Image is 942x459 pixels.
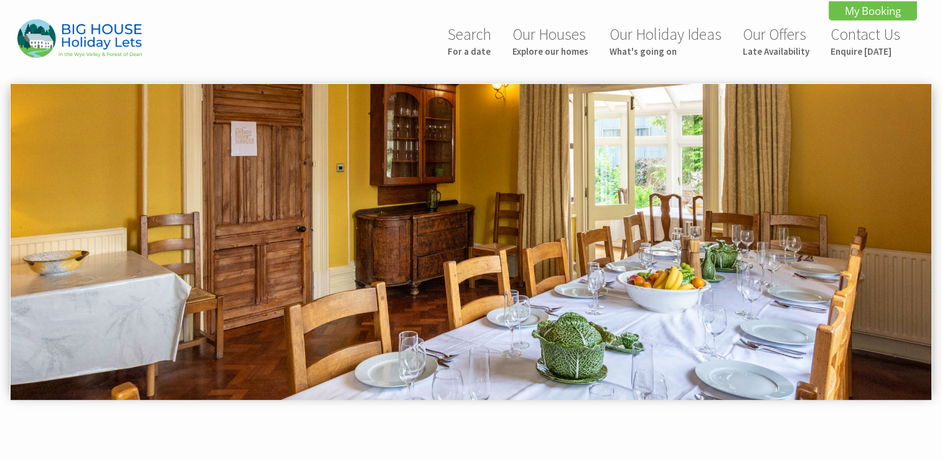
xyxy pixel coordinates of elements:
[829,1,917,21] a: My Booking
[512,24,588,57] a: Our HousesExplore our homes
[610,45,722,57] small: What's going on
[512,45,588,57] small: Explore our homes
[831,24,900,57] a: Contact UsEnquire [DATE]
[831,45,900,57] small: Enquire [DATE]
[448,45,491,57] small: For a date
[743,24,809,57] a: Our OffersLate Availability
[17,19,142,57] img: Big House Holiday Lets
[610,24,722,57] a: Our Holiday IdeasWhat's going on
[448,24,491,57] a: SearchFor a date
[743,45,809,57] small: Late Availability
